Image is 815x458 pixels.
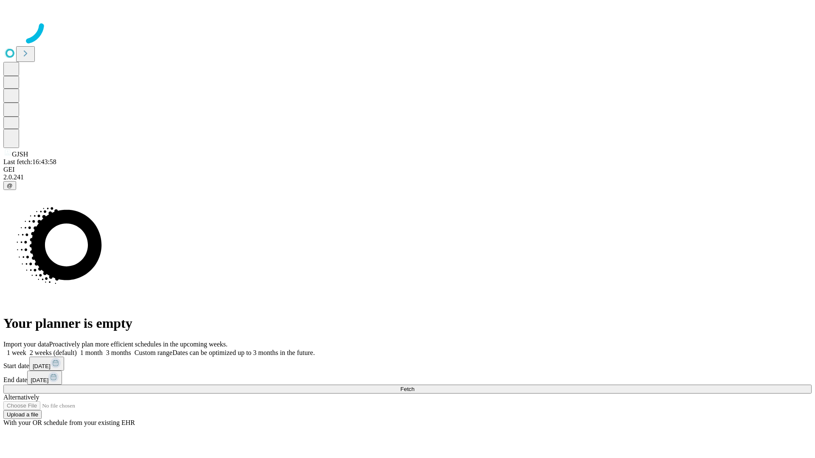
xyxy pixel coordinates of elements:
[80,349,103,356] span: 1 month
[3,419,135,426] span: With your OR schedule from your existing EHR
[3,371,812,385] div: End date
[3,316,812,331] h1: Your planner is empty
[7,182,13,189] span: @
[27,371,62,385] button: [DATE]
[12,151,28,158] span: GJSH
[106,349,131,356] span: 3 months
[3,410,42,419] button: Upload a file
[172,349,315,356] span: Dates can be optimized up to 3 months in the future.
[30,349,77,356] span: 2 weeks (default)
[3,158,56,165] span: Last fetch: 16:43:58
[29,357,64,371] button: [DATE]
[31,377,48,383] span: [DATE]
[3,173,812,181] div: 2.0.241
[3,166,812,173] div: GEI
[3,181,16,190] button: @
[3,341,49,348] span: Import your data
[7,349,26,356] span: 1 week
[33,363,51,369] span: [DATE]
[3,385,812,394] button: Fetch
[135,349,172,356] span: Custom range
[3,394,39,401] span: Alternatively
[49,341,228,348] span: Proactively plan more efficient schedules in the upcoming weeks.
[400,386,414,392] span: Fetch
[3,357,812,371] div: Start date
